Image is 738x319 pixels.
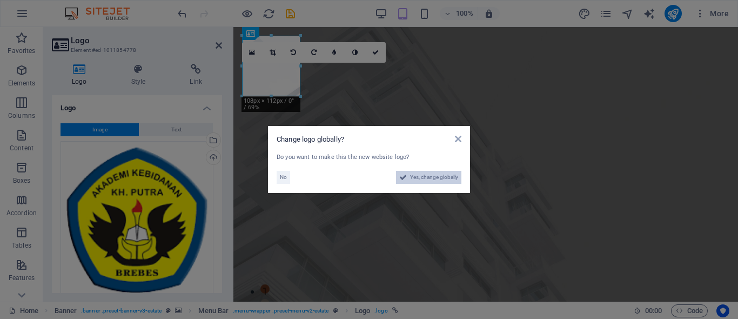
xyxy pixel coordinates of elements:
[27,272,36,281] button: 2
[410,171,458,184] span: Yes, change globally
[277,135,344,143] span: Change logo globally?
[396,171,461,184] button: Yes, change globally
[280,171,287,184] span: No
[277,171,290,184] button: No
[277,153,461,162] div: Do you want to make this the new website logo?
[27,257,36,267] button: 1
